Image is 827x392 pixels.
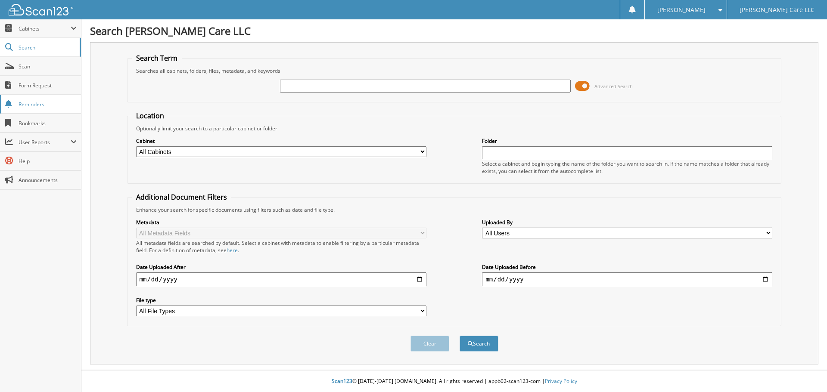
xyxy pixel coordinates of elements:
[460,336,498,352] button: Search
[132,53,182,63] legend: Search Term
[19,157,77,165] span: Help
[132,206,777,213] div: Enhance your search for specific documents using filters such as date and file type.
[90,24,818,38] h1: Search [PERSON_NAME] Care LLC
[482,137,772,145] label: Folder
[132,111,168,120] legend: Location
[332,377,352,385] span: Scan123
[136,272,426,286] input: start
[136,137,426,145] label: Cabinet
[227,247,238,254] a: here
[19,139,71,146] span: User Reports
[19,63,77,70] span: Scan
[136,263,426,271] label: Date Uploaded After
[19,25,71,32] span: Cabinets
[482,219,772,226] label: Uploaded By
[136,239,426,254] div: All metadata fields are searched by default. Select a cabinet with metadata to enable filtering b...
[81,371,827,392] div: © [DATE]-[DATE] [DOMAIN_NAME]. All rights reserved | appb02-scan123-com |
[136,219,426,226] label: Metadata
[657,7,706,12] span: [PERSON_NAME]
[19,101,77,108] span: Reminders
[410,336,449,352] button: Clear
[19,82,77,89] span: Form Request
[19,176,77,184] span: Announcements
[19,44,75,51] span: Search
[482,272,772,286] input: end
[9,4,73,15] img: scan123-logo-white.svg
[136,296,426,304] label: File type
[482,263,772,271] label: Date Uploaded Before
[740,7,815,12] span: [PERSON_NAME] Care LLC
[132,192,231,202] legend: Additional Document Filters
[482,160,772,175] div: Select a cabinet and begin typing the name of the folder you want to search in. If the name match...
[19,120,77,127] span: Bookmarks
[132,67,777,74] div: Searches all cabinets, folders, files, metadata, and keywords
[132,125,777,132] div: Optionally limit your search to a particular cabinet or folder
[594,83,633,90] span: Advanced Search
[545,377,577,385] a: Privacy Policy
